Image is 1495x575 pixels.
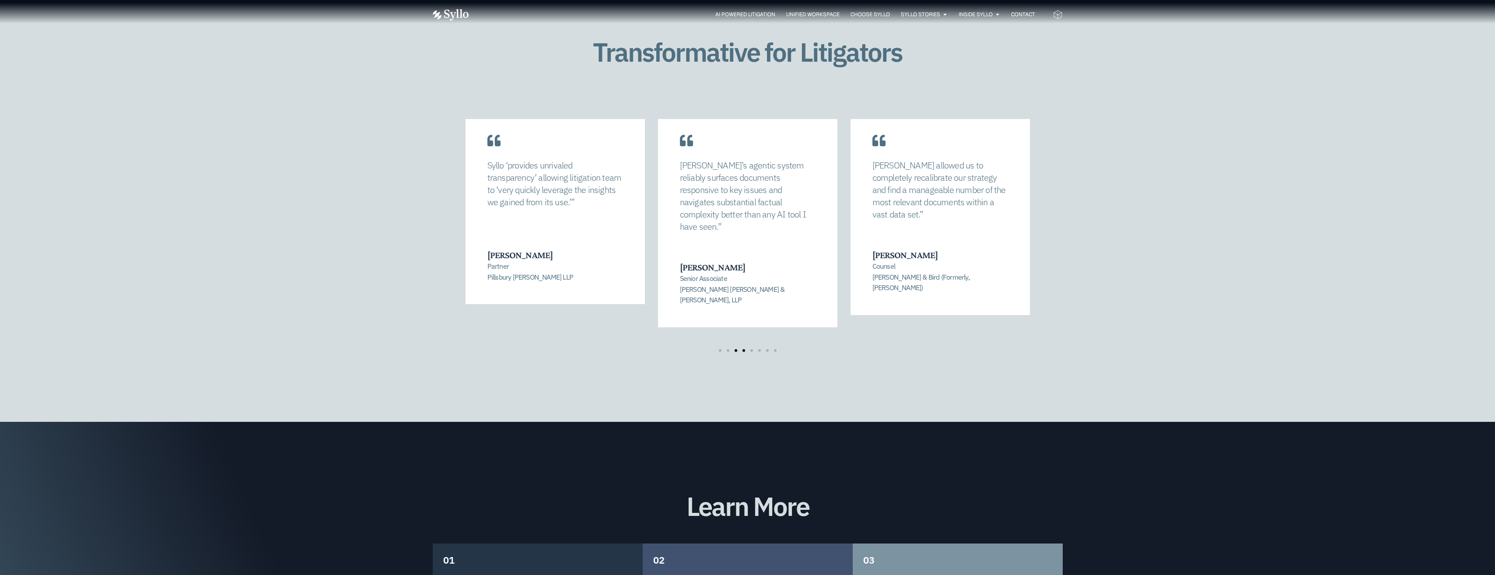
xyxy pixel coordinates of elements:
p: Counsel [PERSON_NAME] & Bird (Formerly, [PERSON_NAME]) [872,261,1008,293]
p: [PERSON_NAME]’s agentic system reliably surfaces documents responsive to key issues and navigates... [680,159,816,233]
a: Choose Syllo [851,11,890,18]
a: Syllo Stories [901,11,940,18]
span: Go to slide 4 [742,349,745,352]
p: Syllo ‘provides unrivaled transparency’ allowing litigation team to ‘very quickly leverage the in... [487,159,623,208]
img: Vector [433,9,469,21]
span: 02 [653,554,665,566]
span: Go to slide 1 [719,349,721,352]
h1: Learn More [433,492,1063,521]
span: Go to slide 5 [750,349,753,352]
a: Inside Syllo [959,11,993,18]
nav: Menu [486,11,1035,19]
span: Go to slide 3 [735,349,737,352]
div: 5 / 8 [658,119,837,327]
a: AI Powered Litigation [715,11,775,18]
div: Carousel [466,119,1030,352]
div: 6 / 8 [851,119,1030,327]
h3: [PERSON_NAME] [680,262,815,273]
span: 01 [443,554,455,566]
span: Go to slide 2 [727,349,729,352]
span: Go to slide 7 [766,349,769,352]
h3: [PERSON_NAME] [872,249,1008,261]
div: Menu Toggle [486,11,1035,19]
p: Senior Associate [PERSON_NAME] [PERSON_NAME] & [PERSON_NAME], LLP [680,273,815,305]
span: Go to slide 8 [774,349,777,352]
span: Go to slide 6 [758,349,761,352]
h1: Transformative for Litigators [563,38,932,67]
a: Contact [1011,11,1035,18]
a: Unified Workspace [786,11,840,18]
div: 4 / 8 [466,119,645,327]
p: [PERSON_NAME] allowed us to completely recalibrate our strategy and find a manageable number of t... [872,159,1008,221]
h3: [PERSON_NAME] [487,249,622,261]
span: 03 [863,554,875,566]
p: Partner Pillsbury [PERSON_NAME] LLP [487,261,622,282]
